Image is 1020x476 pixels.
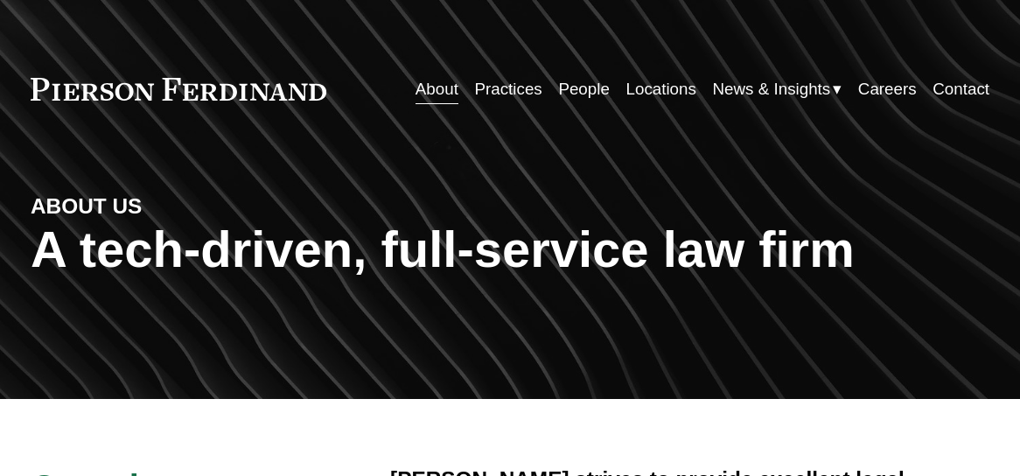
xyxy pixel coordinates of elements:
[933,73,989,106] a: Contact
[31,194,142,218] strong: ABOUT US
[416,73,458,106] a: About
[475,73,542,106] a: Practices
[858,73,917,106] a: Careers
[713,74,831,104] span: News & Insights
[31,220,989,278] h1: A tech-driven, full-service law firm
[558,73,609,106] a: People
[713,73,842,106] a: folder dropdown
[626,73,696,106] a: Locations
